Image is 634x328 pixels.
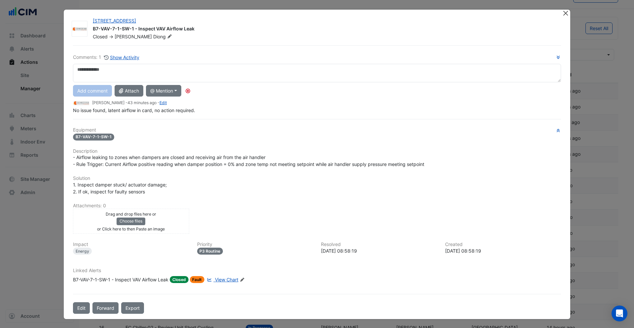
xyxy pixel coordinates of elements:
[73,127,561,133] h6: Equipment
[93,18,136,23] a: [STREET_ADDRESS]
[92,100,167,106] small: [PERSON_NAME] - -
[321,247,437,254] div: [DATE] 08:58:19
[185,88,191,94] div: Tooltip anchor
[73,100,89,107] img: Conservia
[73,54,140,61] div: Comments: 1
[121,302,144,314] a: Export
[197,248,223,255] div: P3 Routine
[73,248,92,255] div: Energy
[117,218,145,225] button: Choose files
[73,107,195,113] span: No issue found, latent airflow in card, no action required.
[445,247,561,254] div: [DATE] 08:58:19
[612,306,627,321] div: Open Intercom Messenger
[73,134,114,141] span: B7-VAV-7-1-SW-1
[73,242,189,247] h6: Impact
[153,33,173,40] span: Diong
[115,85,143,97] button: Attach
[73,203,561,209] h6: Attachments: 0
[73,154,424,167] span: - Airflow leaking to zones when dampers are closed and receiving air from the air handler - Rule ...
[92,302,119,314] button: Forward
[146,85,181,97] button: @ Mention
[72,26,87,32] img: Conservia
[73,176,561,181] h6: Solution
[73,302,90,314] button: Edit
[104,54,140,61] button: Show Activity
[321,242,437,247] h6: Resolved
[240,277,245,282] fa-icon: Edit Linked Alerts
[97,226,165,231] small: or Click here to then Paste an image
[215,277,238,282] span: View Chart
[93,25,554,33] div: B7-VAV-7-1-SW-1 - Inspect VAV Airflow Leak
[73,268,561,273] h6: Linked Alerts
[190,276,205,283] span: Fault
[197,242,313,247] h6: Priority
[159,100,167,105] a: Edit
[73,148,561,154] h6: Description
[170,276,189,283] span: Closed
[445,242,561,247] h6: Created
[206,276,238,283] a: View Chart
[73,182,167,194] span: 1. Inspect damper stuck/ actuator damage; 2. If ok, inspect for faulty sensors
[73,276,168,283] div: B7-VAV-7-1-SW-1 - Inspect VAV Airflow Leak
[106,212,156,217] small: Drag and drop files here or
[93,34,108,39] span: Closed
[562,10,569,17] button: Close
[127,100,157,105] span: 2025-10-14 08:58:19
[109,34,113,39] span: ->
[115,34,152,39] span: [PERSON_NAME]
